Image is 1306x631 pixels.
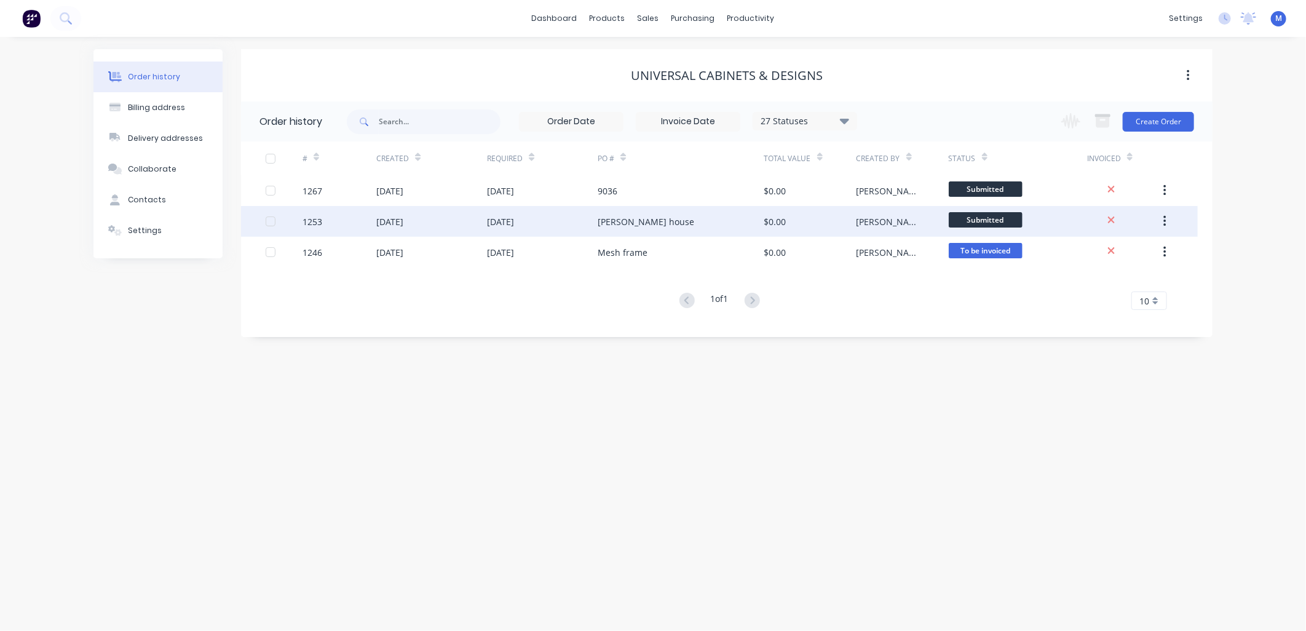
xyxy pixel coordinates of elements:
[598,153,614,164] div: PO #
[303,185,322,197] div: 1267
[487,246,514,259] div: [DATE]
[303,141,376,175] div: #
[487,153,523,164] div: Required
[721,9,781,28] div: productivity
[303,153,307,164] div: #
[128,194,166,205] div: Contacts
[598,246,647,259] div: Mesh frame
[764,215,786,228] div: $0.00
[526,9,584,28] a: dashboard
[1087,153,1121,164] div: Invoiced
[764,141,857,175] div: Total Value
[1123,112,1194,132] button: Create Order
[93,92,223,123] button: Billing address
[949,153,976,164] div: Status
[598,185,617,197] div: 9036
[949,243,1023,258] span: To be invoiced
[857,153,900,164] div: Created By
[764,153,811,164] div: Total Value
[857,185,924,197] div: [PERSON_NAME]
[376,153,409,164] div: Created
[303,215,322,228] div: 1253
[128,164,176,175] div: Collaborate
[93,185,223,215] button: Contacts
[753,114,857,128] div: 27 Statuses
[1275,13,1282,24] span: M
[128,71,180,82] div: Order history
[584,9,631,28] div: products
[376,185,403,197] div: [DATE]
[949,141,1087,175] div: Status
[487,185,514,197] div: [DATE]
[857,215,924,228] div: [PERSON_NAME]
[631,68,823,83] div: Universal Cabinets & Designs
[949,181,1023,197] span: Submitted
[93,154,223,185] button: Collaborate
[631,9,665,28] div: sales
[949,212,1023,228] span: Submitted
[487,141,598,175] div: Required
[857,246,924,259] div: [PERSON_NAME]
[598,215,694,228] div: [PERSON_NAME] house
[93,62,223,92] button: Order history
[376,141,487,175] div: Created
[1139,295,1149,308] span: 10
[487,215,514,228] div: [DATE]
[376,246,403,259] div: [DATE]
[128,225,162,236] div: Settings
[379,109,501,134] input: Search...
[128,102,185,113] div: Billing address
[598,141,764,175] div: PO #
[764,185,786,197] div: $0.00
[1163,9,1209,28] div: settings
[128,133,203,144] div: Delivery addresses
[376,215,403,228] div: [DATE]
[259,114,322,129] div: Order history
[711,292,729,310] div: 1 of 1
[303,246,322,259] div: 1246
[22,9,41,28] img: Factory
[665,9,721,28] div: purchasing
[93,123,223,154] button: Delivery addresses
[764,246,786,259] div: $0.00
[93,215,223,246] button: Settings
[1087,141,1161,175] div: Invoiced
[636,113,740,131] input: Invoice Date
[520,113,623,131] input: Order Date
[857,141,949,175] div: Created By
